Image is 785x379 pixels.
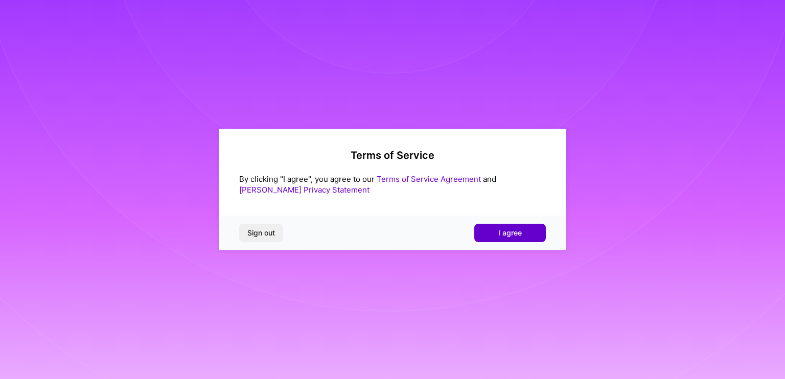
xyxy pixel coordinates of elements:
a: [PERSON_NAME] Privacy Statement [239,185,370,195]
span: I agree [498,228,522,238]
button: I agree [474,224,546,242]
div: By clicking "I agree", you agree to our and [239,174,546,195]
h2: Terms of Service [239,149,546,161]
span: Sign out [247,228,275,238]
button: Sign out [239,224,283,242]
a: Terms of Service Agreement [377,174,481,184]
